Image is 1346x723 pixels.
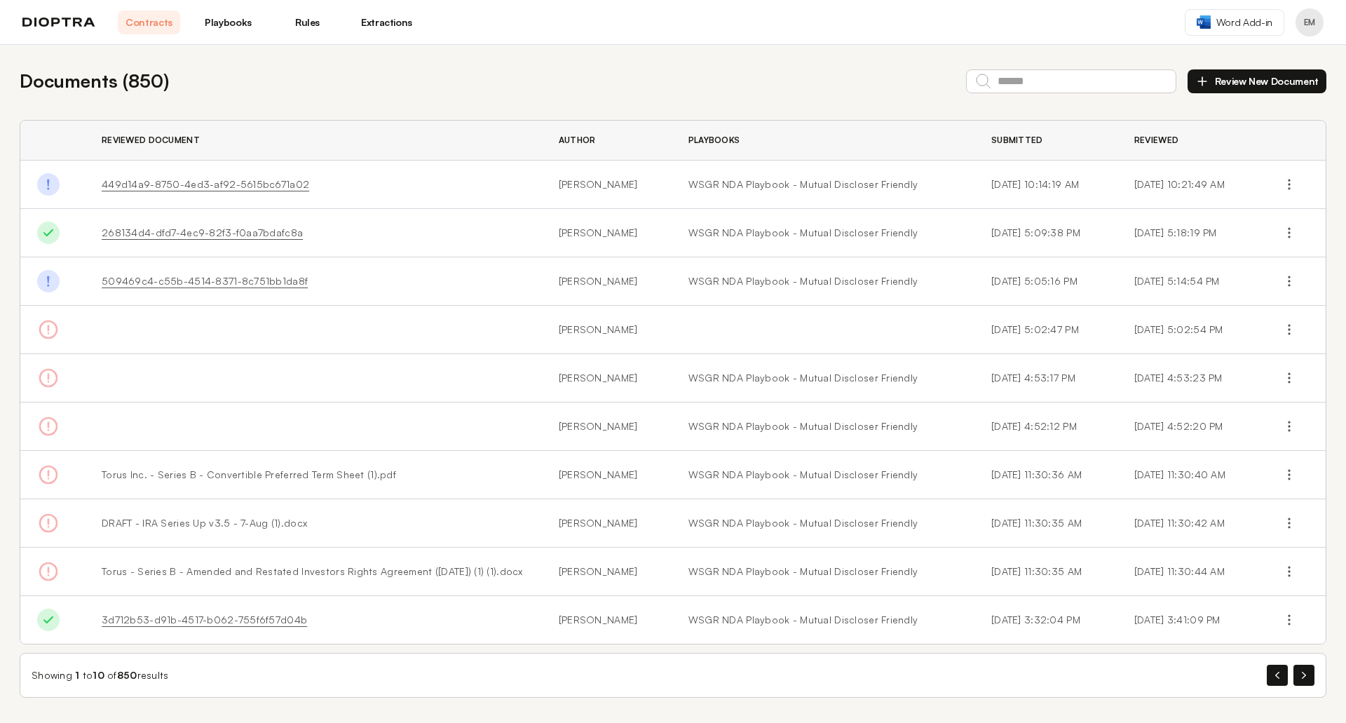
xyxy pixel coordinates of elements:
td: [PERSON_NAME] [542,209,672,257]
a: Rules [276,11,339,34]
img: Done [37,609,60,631]
td: [DATE] 11:30:42 AM [1117,499,1261,548]
td: [DATE] 4:52:12 PM [974,403,1117,451]
img: Done [37,173,60,196]
td: [DATE] 3:32:04 PM [974,596,1117,644]
td: [PERSON_NAME] [542,354,672,403]
a: WSGR NDA Playbook - Mutual Discloser Friendly [688,419,958,433]
td: [PERSON_NAME] [542,403,672,451]
td: [PERSON_NAME] [542,596,672,644]
th: Playbooks [672,121,974,161]
td: [DATE] 3:41:09 PM [1117,596,1261,644]
span: 10 [93,669,104,681]
td: [DATE] 5:18:19 PM [1117,209,1261,257]
a: Playbooks [197,11,259,34]
td: [PERSON_NAME] [542,161,672,209]
h2: Documents ( 850 ) [20,67,169,95]
a: 449d14a9-8750-4ed3-af92-5615bc671a02 [102,178,309,190]
a: Word Add-in [1185,9,1284,36]
a: WSGR NDA Playbook - Mutual Discloser Friendly [688,177,958,191]
td: [DATE] 11:30:35 AM [974,499,1117,548]
img: logo [22,18,95,27]
a: WSGR NDA Playbook - Mutual Discloser Friendly [688,468,958,482]
img: Done [37,222,60,244]
td: [DATE] 10:21:49 AM [1117,161,1261,209]
a: 3d712b53-d91b-4517-b062-755f6f57d04b [102,614,307,626]
td: [PERSON_NAME] [542,451,672,499]
button: Profile menu [1296,8,1324,36]
img: word [1197,15,1211,29]
a: WSGR NDA Playbook - Mutual Discloser Friendly [688,516,958,530]
button: Review New Document [1188,69,1326,93]
span: 1 [75,669,79,681]
td: [DATE] 5:09:38 PM [974,209,1117,257]
a: Extractions [355,11,418,34]
th: Reviewed [1117,121,1261,161]
a: WSGR NDA Playbook - Mutual Discloser Friendly [688,565,958,579]
a: WSGR NDA Playbook - Mutual Discloser Friendly [688,613,958,627]
td: [DATE] 4:53:17 PM [974,354,1117,403]
td: [DATE] 4:52:20 PM [1117,403,1261,451]
a: WSGR NDA Playbook - Mutual Discloser Friendly [688,274,958,288]
th: Submitted [974,121,1117,161]
td: [DATE] 5:14:54 PM [1117,257,1261,306]
th: Reviewed Document [85,121,542,161]
a: 268134d4-dfd7-4ec9-82f3-f0aa7bdafc8a [102,227,303,238]
td: [DATE] 11:30:36 AM [974,451,1117,499]
a: Contracts [118,11,180,34]
span: DRAFT - IRA Series Up v3.5 - 7-Aug (1).docx [102,517,307,529]
td: [PERSON_NAME] [542,306,672,354]
div: Showing to of results [32,668,169,682]
td: [DATE] 5:05:16 PM [974,257,1117,306]
td: [DATE] 5:02:47 PM [974,306,1117,354]
td: [DATE] 4:53:23 PM [1117,354,1261,403]
button: Previous [1267,665,1288,686]
span: Torus Inc. - Series B - Convertible Preferred Term Sheet (1).pdf [102,468,396,480]
a: 509469c4-c55b-4514-8371-8c751bb1da8f [102,275,308,287]
td: [DATE] 11:30:44 AM [1117,548,1261,596]
span: Torus - Series B - Amended and Restated Investors Rights Agreement ([DATE]) (1) (1).docx [102,565,523,577]
td: [DATE] 10:14:19 AM [974,161,1117,209]
td: [PERSON_NAME] [542,257,672,306]
td: [DATE] 5:02:54 PM [1117,306,1261,354]
td: [DATE] 11:30:40 AM [1117,451,1261,499]
span: Word Add-in [1216,15,1272,29]
th: Author [542,121,672,161]
a: WSGR NDA Playbook - Mutual Discloser Friendly [688,371,958,385]
a: WSGR NDA Playbook - Mutual Discloser Friendly [688,226,958,240]
td: [DATE] 11:30:35 AM [974,548,1117,596]
button: Next [1293,665,1314,686]
td: [PERSON_NAME] [542,499,672,548]
img: Done [37,270,60,292]
td: [PERSON_NAME] [542,548,672,596]
span: 850 [117,669,137,681]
